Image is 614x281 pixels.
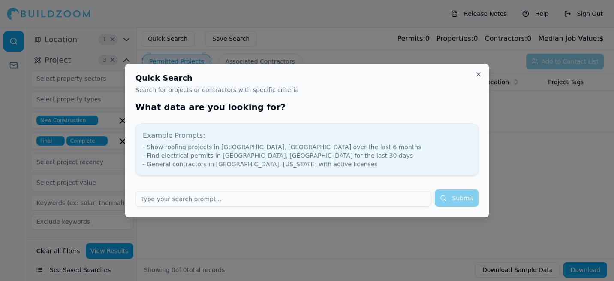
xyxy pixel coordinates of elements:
[143,143,471,151] li: - Show roofing projects in [GEOGRAPHIC_DATA], [GEOGRAPHIC_DATA] over the last 6 months
[143,151,471,160] li: - Find electrical permits in [GEOGRAPHIC_DATA], [GEOGRAPHIC_DATA] for the last 30 days
[143,160,471,168] li: - General contractors in [GEOGRAPHIC_DATA], [US_STATE] with active licenses
[135,86,479,94] p: Search for projects or contractors with specific criteria
[135,191,431,207] input: Type your search prompt...
[135,74,479,82] h2: Quick Search
[143,131,471,141] div: Example Prompts:
[135,101,479,113] h2: What data are you looking for?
